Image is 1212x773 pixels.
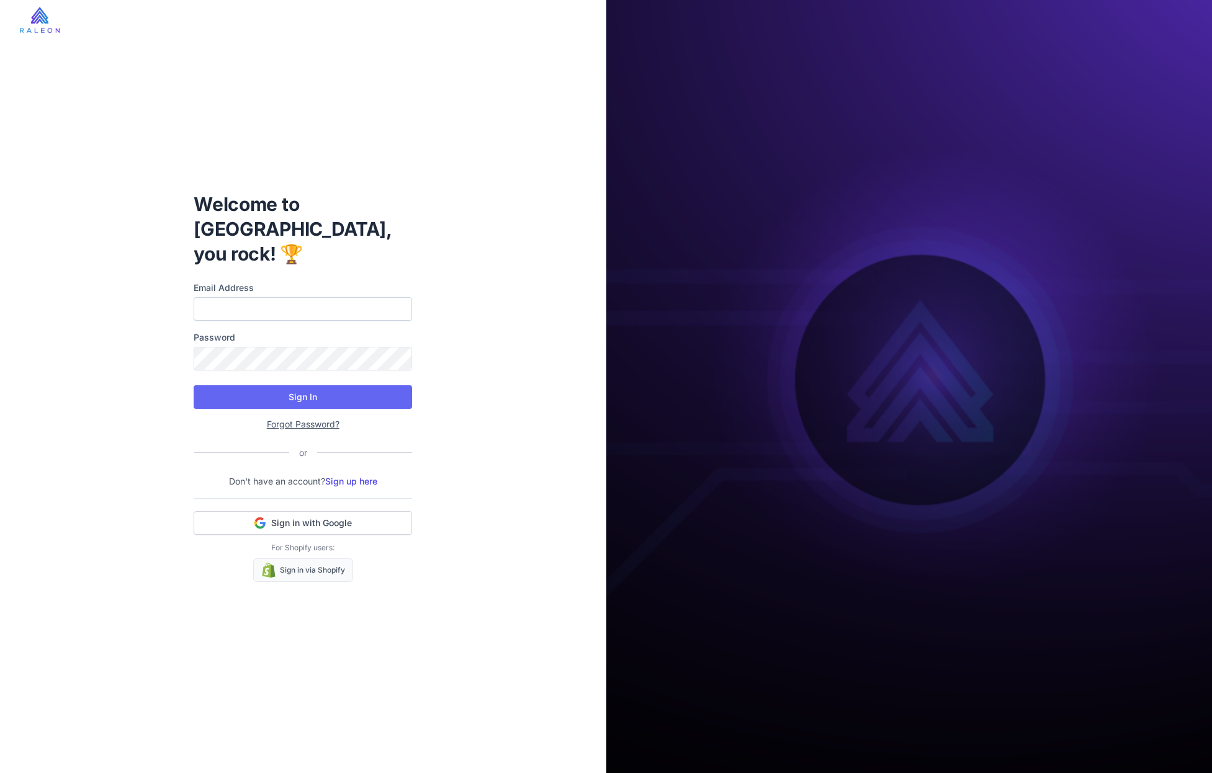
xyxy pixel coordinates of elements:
[289,446,317,460] div: or
[194,331,412,344] label: Password
[20,7,60,33] img: raleon-logo-whitebg.9aac0268.jpg
[267,419,339,429] a: Forgot Password?
[194,511,412,535] button: Sign in with Google
[194,475,412,488] p: Don't have an account?
[271,517,352,529] span: Sign in with Google
[325,476,377,486] a: Sign up here
[194,542,412,553] p: For Shopify users:
[194,281,412,295] label: Email Address
[253,558,353,582] a: Sign in via Shopify
[194,385,412,409] button: Sign In
[194,192,412,266] h1: Welcome to [GEOGRAPHIC_DATA], you rock! 🏆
